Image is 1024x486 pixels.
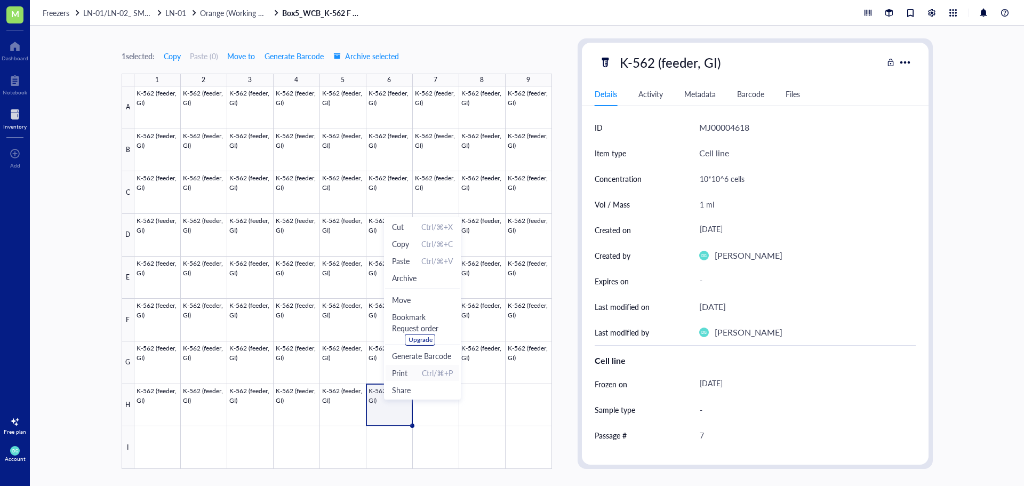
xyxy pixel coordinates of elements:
a: Dashboard [2,38,28,61]
span: Cut [392,221,404,233]
div: A [122,86,134,129]
div: [DATE] [695,375,911,394]
div: 3 [248,73,252,87]
div: 6 [387,73,391,87]
a: Notebook [3,72,27,95]
div: Barcode [737,88,764,100]
div: - [695,450,911,472]
a: Inventory [3,106,27,130]
div: 4 [294,73,298,87]
div: 1 ml [695,193,911,216]
div: Patient ID [595,455,628,467]
div: Cell line [699,146,729,160]
span: Generate Barcode [265,52,324,60]
div: Item type [595,147,626,159]
div: Upgrade [409,336,433,344]
span: Ctrl/⌘+V [421,255,453,267]
div: Frozen on [595,378,627,390]
div: Created on [595,224,631,236]
span: DG [701,253,706,258]
div: Inventory [3,123,27,130]
div: Created by [595,250,630,261]
div: C [122,171,134,214]
div: E [122,257,134,299]
div: K-562 (feeder, GI) [615,51,725,74]
div: Sample type [595,404,635,416]
div: 8 [480,73,484,87]
div: 2 [202,73,205,87]
span: LN-01/LN-02_ SMALL/BIG STORAGE ROOM [83,7,234,18]
span: Freezers [43,7,69,18]
div: 1 selected: [122,50,155,62]
div: Vol / Mass [595,198,630,210]
div: Concentration [595,173,642,185]
button: Archive selected [333,47,399,65]
span: Copy [392,238,409,250]
span: Ctrl/⌘+C [421,238,453,250]
div: MJ00004618 [699,121,749,134]
a: LN-01Orange (Working CB) [165,8,280,18]
div: 1 [155,73,159,87]
span: Move to [227,52,255,60]
div: D [122,214,134,257]
div: H [122,384,134,427]
span: DG [12,449,18,453]
span: Request order [392,322,453,346]
div: Account [5,456,26,462]
span: LN-01 [165,7,186,18]
span: Bookmark [392,311,453,323]
span: Copy [164,52,181,60]
div: 5 [341,73,345,87]
span: Orange (Working CB) [200,7,270,18]
span: Archive selected [333,52,399,60]
div: Metadata [684,88,716,100]
a: LN-01/LN-02_ SMALL/BIG STORAGE ROOM [83,8,163,18]
div: 9 [526,73,530,87]
span: Paste [392,255,410,267]
div: [PERSON_NAME] [715,249,782,262]
div: Files [786,88,800,100]
div: [DATE] [695,220,911,240]
div: Free plan [4,428,26,435]
div: - [695,399,911,421]
div: Cell line [595,354,916,367]
div: Details [595,88,617,100]
div: B [122,129,134,172]
button: Move to [227,47,255,65]
div: [DATE] [699,300,726,314]
span: Generate Barcode [392,350,453,362]
span: Archive [392,272,417,284]
span: Ctrl/⌘+X [421,221,453,233]
span: Share [392,384,453,396]
span: Ctrl/⌘+P [422,367,453,379]
div: Activity [638,88,663,100]
div: [PERSON_NAME] [715,325,782,339]
div: I [122,426,134,469]
span: DG [701,330,706,334]
span: Print [392,367,407,379]
div: 10*10^6 cells [695,168,911,190]
div: Last modified on [595,301,650,313]
div: ID [595,122,603,133]
div: G [122,341,134,384]
div: 7 [434,73,437,87]
button: Paste (0) [190,47,218,65]
a: Freezers [43,8,81,18]
div: Passage # [595,429,627,441]
div: Add [10,162,20,169]
div: Notebook [3,89,27,95]
div: Dashboard [2,55,28,61]
div: Expires on [595,275,629,287]
div: F [122,299,134,341]
a: Box5_WCB_K-562 F GI [282,8,362,18]
div: Last modified by [595,326,649,338]
button: Generate Barcode [264,47,324,65]
span: Move [392,294,453,306]
div: 7 [695,424,911,447]
button: Copy [163,47,181,65]
span: M [11,7,19,20]
div: - [695,272,911,291]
